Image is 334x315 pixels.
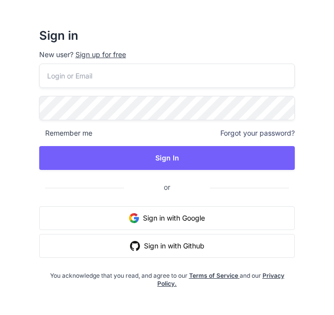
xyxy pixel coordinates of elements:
[39,128,92,138] span: Remember me
[220,128,295,138] span: Forgot your password?
[189,272,240,279] a: Terms of Service
[75,50,126,60] div: Sign up for free
[157,272,284,287] a: Privacy Policy.
[50,266,284,288] div: You acknowledge that you read, and agree to our and our
[39,146,295,170] button: Sign In
[130,241,140,251] img: github
[39,50,295,64] p: New user?
[39,234,295,258] button: Sign in with Github
[39,64,295,88] input: Login or Email
[124,175,210,199] span: or
[39,28,295,44] h2: Sign in
[129,213,139,223] img: google
[39,206,295,230] button: Sign in with Google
